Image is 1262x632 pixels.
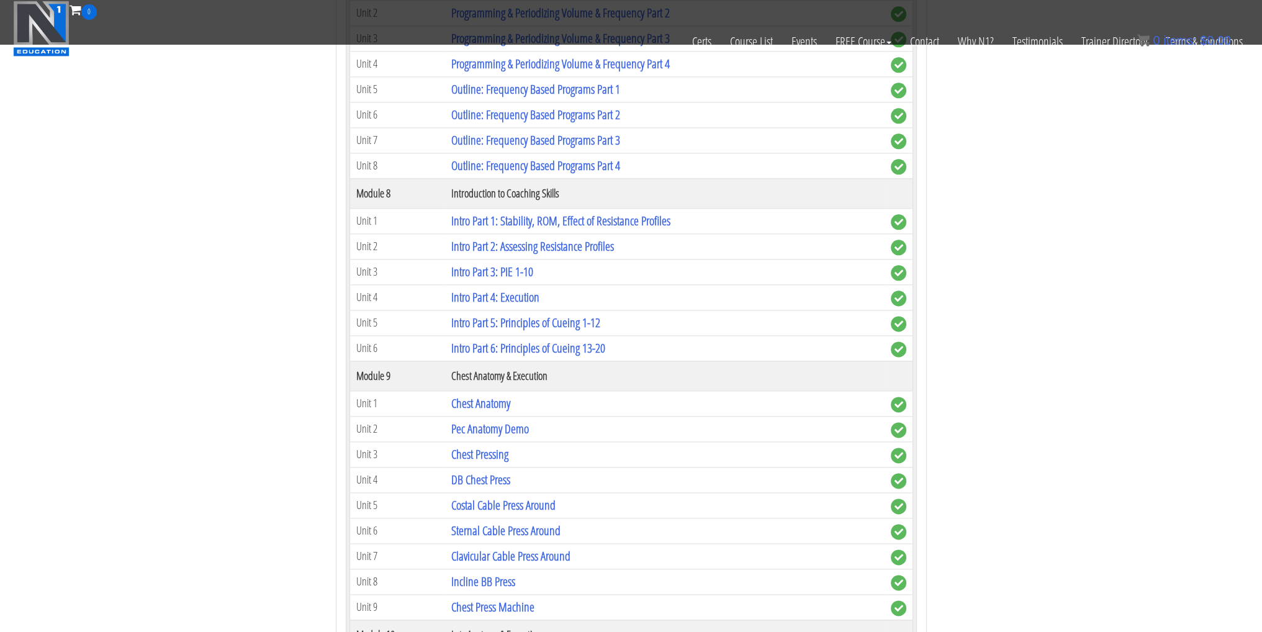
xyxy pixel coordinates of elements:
[451,598,534,615] a: Chest Press Machine
[349,76,445,102] td: Unit 5
[1156,20,1252,63] a: Terms & Conditions
[13,1,70,56] img: n1-education
[1137,34,1231,47] a: 0 items: $0.00
[891,108,906,124] span: complete
[891,397,906,412] span: complete
[81,4,97,20] span: 0
[721,20,782,63] a: Course List
[451,395,510,412] a: Chest Anatomy
[349,390,445,416] td: Unit 1
[451,497,556,513] a: Costal Cable Press Around
[782,20,826,63] a: Events
[451,81,620,97] a: Outline: Frequency Based Programs Part 1
[451,238,614,255] a: Intro Part 2: Assessing Resistance Profiles
[1200,34,1207,47] span: $
[451,263,533,280] a: Intro Part 3: PIE 1-10
[891,133,906,149] span: complete
[349,259,445,284] td: Unit 3
[349,416,445,441] td: Unit 2
[891,265,906,281] span: complete
[1003,20,1072,63] a: Testimonials
[349,467,445,492] td: Unit 4
[891,240,906,255] span: complete
[1163,34,1196,47] span: items:
[349,102,445,127] td: Unit 6
[891,291,906,306] span: complete
[451,132,620,148] a: Outline: Frequency Based Programs Part 3
[70,1,97,18] a: 0
[1153,34,1160,47] span: 0
[349,310,445,335] td: Unit 5
[891,499,906,514] span: complete
[451,212,670,229] a: Intro Part 1: Stability, ROM, Effect of Resistance Profiles
[349,153,445,178] td: Unit 8
[349,51,445,76] td: Unit 4
[349,518,445,543] td: Unit 6
[349,208,445,233] td: Unit 1
[451,446,508,463] a: Chest Pressing
[451,548,570,564] a: Clavicular Cable Press Around
[891,524,906,539] span: complete
[445,361,884,390] th: Chest Anatomy & Execution
[683,20,721,63] a: Certs
[891,473,906,489] span: complete
[451,522,561,539] a: Sternal Cable Press Around
[891,214,906,230] span: complete
[349,492,445,518] td: Unit 5
[451,340,605,356] a: Intro Part 6: Principles of Cueing 13-20
[349,569,445,594] td: Unit 8
[1200,34,1231,47] bdi: 0.00
[451,420,529,437] a: Pec Anatomy Demo
[891,422,906,438] span: complete
[949,20,1003,63] a: Why N1?
[349,284,445,310] td: Unit 4
[451,106,620,123] a: Outline: Frequency Based Programs Part 2
[445,178,884,208] th: Introduction to Coaching Skills
[349,543,445,569] td: Unit 7
[451,573,515,590] a: Incline BB Press
[891,448,906,463] span: complete
[451,314,600,331] a: Intro Part 5: Principles of Cueing 1-12
[891,549,906,565] span: complete
[349,127,445,153] td: Unit 7
[891,600,906,616] span: complete
[451,289,539,305] a: Intro Part 4: Execution
[451,471,510,488] a: DB Chest Press
[826,20,901,63] a: FREE Course
[891,316,906,332] span: complete
[891,341,906,357] span: complete
[891,159,906,174] span: complete
[891,83,906,98] span: complete
[349,178,445,208] th: Module 8
[349,441,445,467] td: Unit 3
[349,361,445,390] th: Module 9
[901,20,949,63] a: Contact
[349,233,445,259] td: Unit 2
[349,594,445,620] td: Unit 9
[451,157,620,174] a: Outline: Frequency Based Programs Part 4
[1072,20,1156,63] a: Trainer Directory
[451,55,670,72] a: Programming & Periodizing Volume & Frequency Part 4
[1137,34,1150,47] img: icon11.png
[349,335,445,361] td: Unit 6
[891,57,906,73] span: complete
[891,575,906,590] span: complete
